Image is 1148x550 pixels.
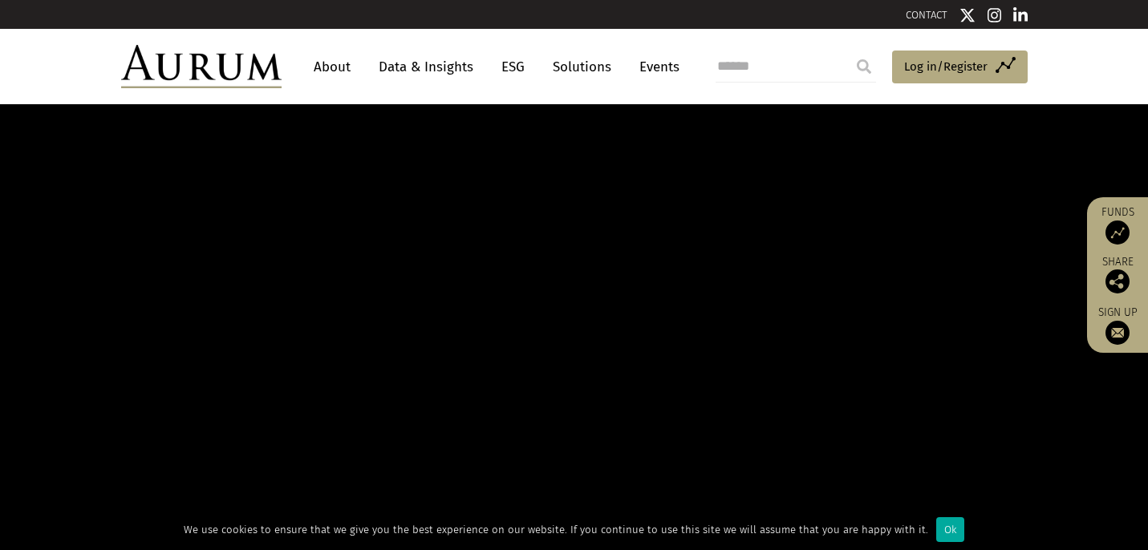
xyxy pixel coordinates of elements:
[631,52,679,82] a: Events
[848,51,880,83] input: Submit
[121,45,282,88] img: Aurum
[1105,220,1130,245] img: Access Funds
[493,52,533,82] a: ESG
[306,52,359,82] a: About
[904,57,988,76] span: Log in/Register
[545,52,619,82] a: Solutions
[1095,257,1140,293] div: Share
[1095,205,1140,245] a: Funds
[892,51,1028,84] a: Log in/Register
[988,7,1002,23] img: Instagram icon
[1105,321,1130,345] img: Sign up to our newsletter
[936,517,964,542] div: Ok
[906,9,947,21] a: CONTACT
[371,52,481,82] a: Data & Insights
[1013,7,1028,23] img: Linkedin icon
[959,7,976,23] img: Twitter icon
[1095,305,1140,345] a: Sign up
[1105,269,1130,293] img: Share this post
